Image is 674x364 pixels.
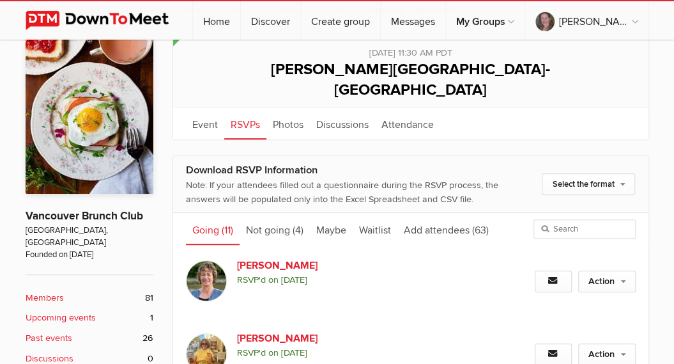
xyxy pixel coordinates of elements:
[353,213,397,245] a: Waitlist
[142,331,153,345] span: 26
[186,260,227,301] img: Joan Braun
[240,213,310,245] a: Not going (4)
[310,107,375,139] a: Discussions
[186,178,501,206] div: Note: If your attendees filled out a questionnaire during the RSVP process, the answers will be p...
[241,1,300,40] a: Discover
[150,311,153,325] span: 1
[381,1,445,40] a: Messages
[237,346,501,360] span: RSVP'd on
[186,107,224,139] a: Event
[310,213,353,245] a: Maybe
[237,258,395,273] a: [PERSON_NAME]
[26,291,64,305] b: Members
[533,219,636,239] input: Search
[525,1,648,40] a: [PERSON_NAME]
[237,331,395,346] a: [PERSON_NAME]
[186,162,501,178] div: Download RSVP Information
[397,213,495,245] a: Add attendees (63)
[237,273,501,287] span: RSVP'd on
[224,107,266,139] a: RSVPs
[26,249,153,261] span: Founded on [DATE]
[186,213,240,245] a: Going (11)
[578,271,636,292] a: Action
[293,224,303,237] span: (4)
[472,224,489,237] span: (63)
[26,311,96,325] b: Upcoming events
[266,107,310,139] a: Photos
[26,225,153,249] span: [GEOGRAPHIC_DATA], [GEOGRAPHIC_DATA]
[281,274,307,285] i: [DATE]
[26,331,153,345] a: Past events 26
[26,291,153,305] a: Members 81
[26,331,72,345] b: Past events
[222,224,233,237] span: (11)
[186,38,636,60] div: [DATE] 11:30 AM PDT
[446,1,525,40] a: My Groups
[301,1,380,40] a: Create group
[193,1,240,40] a: Home
[26,38,153,194] img: Vancouver Brunch Club
[281,347,307,358] i: [DATE]
[145,291,153,305] span: 81
[271,60,550,99] span: [PERSON_NAME][GEOGRAPHIC_DATA]-[GEOGRAPHIC_DATA]
[542,173,635,195] a: Select the format
[375,107,440,139] a: Attendance
[26,311,153,325] a: Upcoming events 1
[26,209,143,223] a: Vancouver Brunch Club
[26,11,188,30] img: DownToMeet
